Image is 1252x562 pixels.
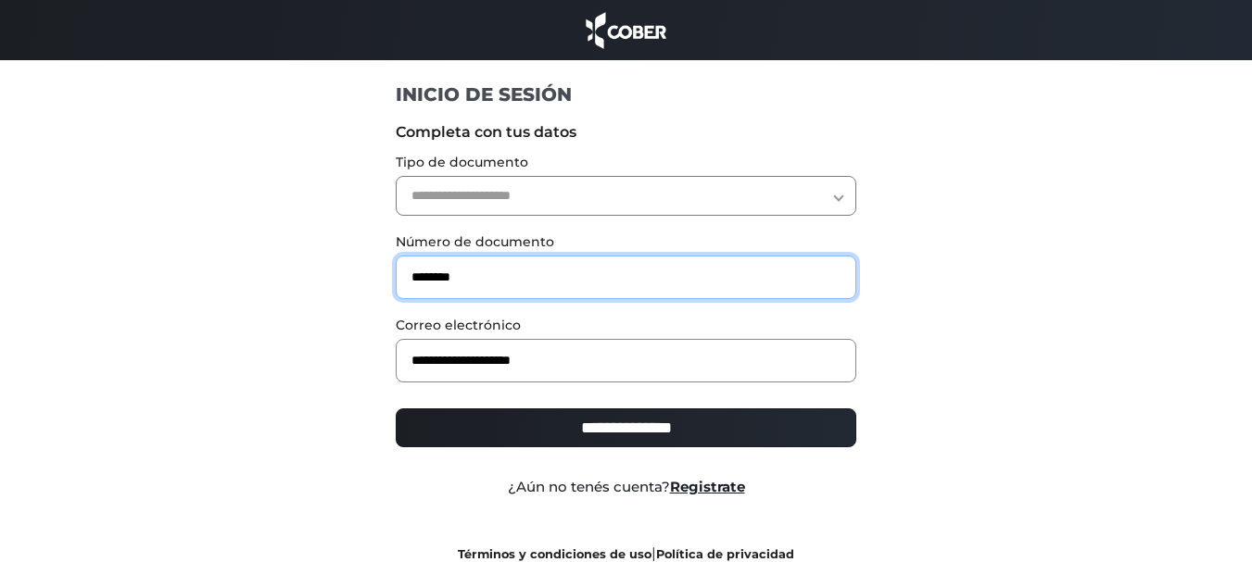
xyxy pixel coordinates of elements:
[581,9,672,51] img: cober_marca.png
[382,477,870,498] div: ¿Aún no tenés cuenta?
[396,316,856,335] label: Correo electrónico
[396,82,856,106] h1: INICIO DE SESIÓN
[656,547,794,561] a: Política de privacidad
[670,478,745,495] a: Registrate
[396,153,856,172] label: Tipo de documento
[458,547,651,561] a: Términos y condiciones de uso
[396,121,856,144] label: Completa con tus datos
[396,232,856,252] label: Número de documento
